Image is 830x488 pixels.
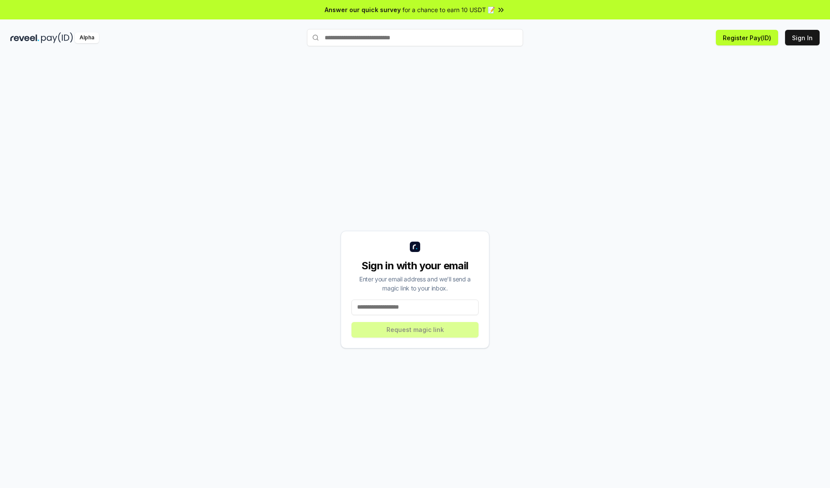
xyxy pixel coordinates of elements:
img: pay_id [41,32,73,43]
button: Register Pay(ID) [716,30,778,45]
span: for a chance to earn 10 USDT 📝 [402,5,495,14]
button: Sign In [785,30,820,45]
div: Alpha [75,32,99,43]
img: logo_small [410,242,420,252]
img: reveel_dark [10,32,39,43]
div: Sign in with your email [351,259,479,273]
span: Answer our quick survey [325,5,401,14]
div: Enter your email address and we’ll send a magic link to your inbox. [351,274,479,293]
